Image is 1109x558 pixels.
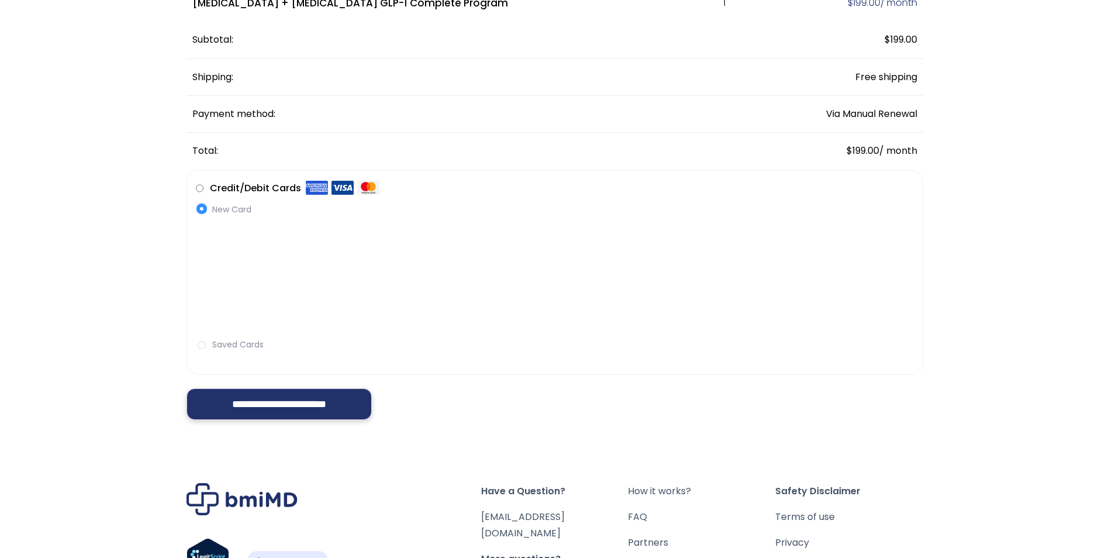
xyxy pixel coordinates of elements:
[847,144,852,157] span: $
[194,219,911,332] iframe: Secure payment input frame
[768,59,923,96] td: Free shipping
[481,510,565,540] a: [EMAIL_ADDRESS][DOMAIN_NAME]
[481,483,628,500] span: Have a Question?
[768,96,923,133] td: Via Manual Renewal
[768,133,923,169] td: / month
[628,535,775,551] a: Partners
[186,59,768,96] th: Shipping:
[775,535,923,551] a: Privacy
[775,483,923,500] span: Safety Disclaimer
[186,133,768,169] th: Total:
[186,22,768,58] th: Subtotal:
[775,509,923,525] a: Terms of use
[196,204,914,216] label: New Card
[628,483,775,500] a: How it works?
[847,144,879,157] span: 199.00
[885,33,917,46] span: 199.00
[885,33,890,46] span: $
[357,180,379,195] img: Mastercard
[196,339,914,351] label: Saved Cards
[306,180,328,195] img: Amex
[331,180,354,195] img: Visa
[628,509,775,525] a: FAQ
[186,96,768,133] th: Payment method:
[186,483,298,515] img: Brand Logo
[210,179,379,198] label: Credit/Debit Cards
